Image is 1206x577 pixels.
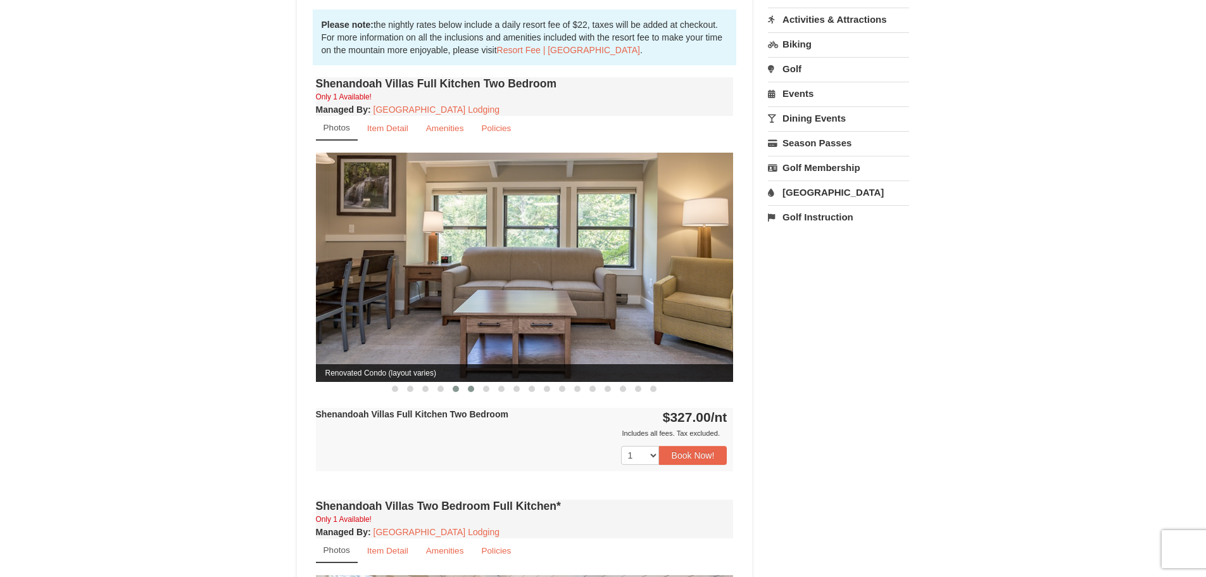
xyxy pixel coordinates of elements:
a: Item Detail [359,538,417,563]
a: Events [768,82,909,105]
div: the nightly rates below include a daily resort fee of $22, taxes will be added at checkout. For m... [313,10,737,65]
strong: : [316,527,371,537]
strong: : [316,105,371,115]
strong: $327.00 [663,410,727,424]
a: Policies [473,538,519,563]
a: Dining Events [768,106,909,130]
button: Book Now! [659,446,727,465]
small: Only 1 Available! [316,515,372,524]
a: Amenities [418,116,472,141]
h4: Shenandoah Villas Full Kitchen Two Bedroom [316,77,734,90]
a: Item Detail [359,116,417,141]
span: Renovated Condo (layout varies) [316,364,734,382]
a: Resort Fee | [GEOGRAPHIC_DATA] [497,45,640,55]
small: Photos [323,545,350,555]
small: Amenities [426,546,464,555]
a: Amenities [418,538,472,563]
span: Managed By [316,105,368,115]
small: Only 1 Available! [316,92,372,101]
small: Amenities [426,124,464,133]
a: Biking [768,32,909,56]
a: Activities & Attractions [768,8,909,31]
a: [GEOGRAPHIC_DATA] Lodging [374,527,499,537]
img: Renovated Condo (layout varies) [316,153,734,381]
div: Includes all fees. Tax excluded. [316,427,727,440]
a: [GEOGRAPHIC_DATA] Lodging [374,105,499,115]
small: Policies [481,546,511,555]
a: Policies [473,116,519,141]
strong: Shenandoah Villas Full Kitchen Two Bedroom [316,409,508,419]
strong: Please note: [322,20,374,30]
small: Photos [323,123,350,132]
a: Golf [768,57,909,80]
span: Managed By [316,527,368,537]
a: [GEOGRAPHIC_DATA] [768,181,909,204]
a: Photos [316,116,358,141]
a: Photos [316,538,358,563]
a: Golf Instruction [768,205,909,229]
span: /nt [711,410,727,424]
a: Golf Membership [768,156,909,179]
small: Item Detail [367,546,408,555]
small: Item Detail [367,124,408,133]
a: Season Passes [768,131,909,155]
small: Policies [481,124,511,133]
h4: Shenandoah Villas Two Bedroom Full Kitchen* [316,500,734,512]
